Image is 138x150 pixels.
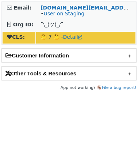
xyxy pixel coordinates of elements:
[7,34,25,40] strong: CLS:
[2,67,136,80] h2: Other Tools & Resources
[41,22,63,27] span: ¯\_(ツ)_/¯
[1,84,137,91] footer: App not working? 🪳
[2,49,136,62] h2: Customer Information
[43,11,84,16] a: User on Staging
[102,85,137,90] a: File a bug report!
[41,11,84,16] span: •
[36,32,135,44] td: 🤔 7 🤔 -
[14,5,32,11] strong: Email:
[63,34,82,40] a: Detail
[13,22,34,27] strong: Org ID:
